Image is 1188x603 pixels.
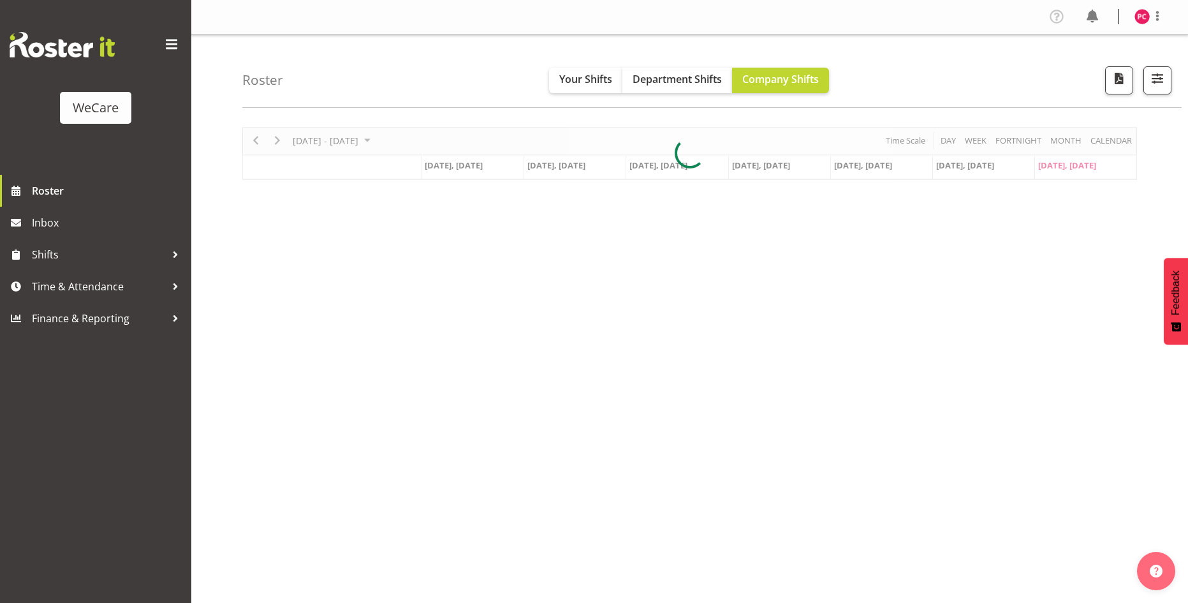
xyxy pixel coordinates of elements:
[1134,9,1150,24] img: penny-clyne-moffat11589.jpg
[549,68,622,93] button: Your Shifts
[1150,565,1162,577] img: help-xxl-2.png
[1143,66,1171,94] button: Filter Shifts
[732,68,829,93] button: Company Shifts
[1105,66,1133,94] button: Download a PDF of the roster according to the set date range.
[32,245,166,264] span: Shifts
[32,181,185,200] span: Roster
[73,98,119,117] div: WeCare
[1164,258,1188,345] button: Feedback - Show survey
[32,309,166,328] span: Finance & Reporting
[559,72,612,86] span: Your Shifts
[622,68,732,93] button: Department Shifts
[32,277,166,296] span: Time & Attendance
[633,72,722,86] span: Department Shifts
[32,213,185,232] span: Inbox
[1170,271,1182,315] span: Feedback
[742,72,819,86] span: Company Shifts
[242,73,283,87] h4: Roster
[10,32,115,57] img: Rosterit website logo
